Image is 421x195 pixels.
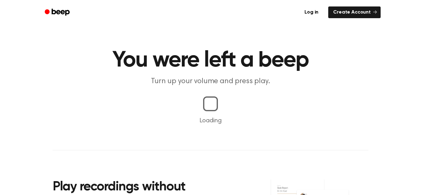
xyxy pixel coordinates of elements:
p: Turn up your volume and press play. [92,76,329,87]
h1: You were left a beep [53,49,368,71]
a: Create Account [328,6,381,18]
a: Beep [40,6,75,18]
a: Log in [298,5,325,19]
p: Loading [7,116,414,125]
